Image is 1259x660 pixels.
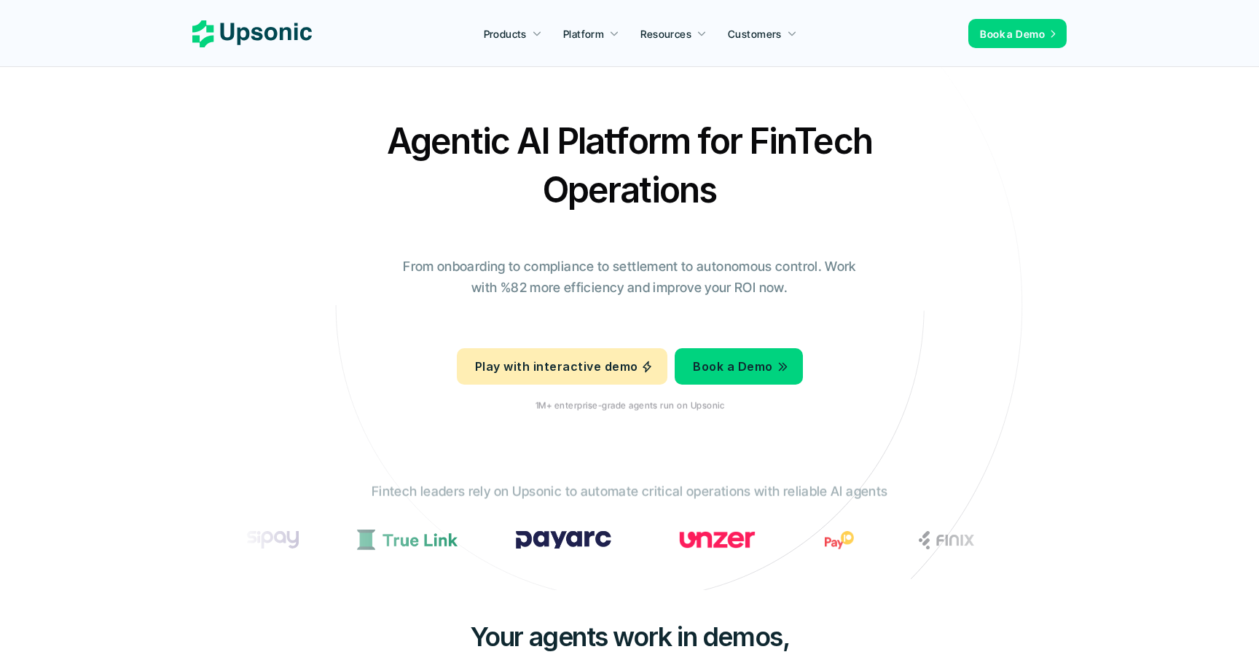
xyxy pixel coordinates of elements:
[374,117,885,214] h2: Agentic AI Platform for FinTech Operations
[372,482,887,503] p: Fintech leaders rely on Upsonic to automate critical operations with reliable AI agents
[640,26,691,42] p: Resources
[470,621,790,653] span: Your agents work in demos,
[475,20,551,47] a: Products
[457,348,667,385] a: Play with interactive demo
[484,26,527,42] p: Products
[563,26,604,42] p: Platform
[675,348,802,385] a: Book a Demo
[393,256,866,299] p: From onboarding to compliance to settlement to autonomous control. Work with %82 more efficiency ...
[728,26,782,42] p: Customers
[535,401,723,411] p: 1M+ enterprise-grade agents run on Upsonic
[980,26,1045,42] p: Book a Demo
[968,19,1067,48] a: Book a Demo
[693,356,772,377] p: Book a Demo
[475,356,638,377] p: Play with interactive demo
